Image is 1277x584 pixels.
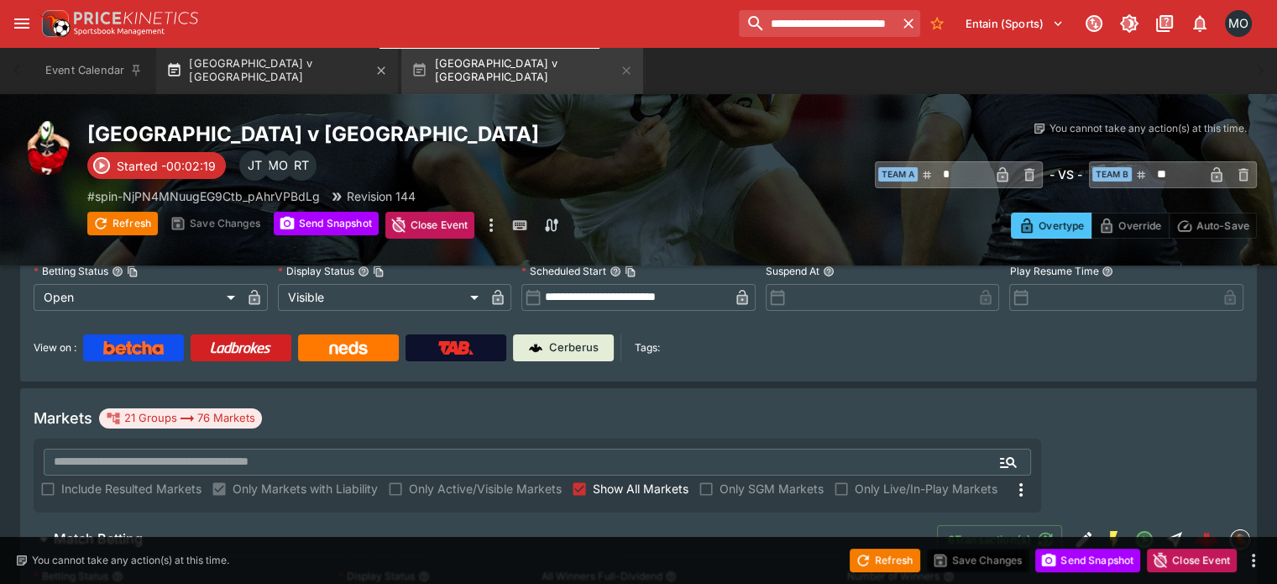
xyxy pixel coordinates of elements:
p: Revision 144 [347,187,416,205]
span: Team A [878,167,918,182]
a: e62a5ee2-fba4-436b-ab73-41a155f90d55 [1190,523,1223,556]
button: Betting StatusCopy To Clipboard [112,266,123,277]
div: 21 Groups 76 Markets [106,408,255,429]
div: Open [34,284,241,311]
img: Ladbrokes [210,341,271,355]
img: PriceKinetics Logo [37,7,71,40]
div: Matthew Oliver [263,150,293,181]
button: Toggle light/dark mode [1114,8,1144,39]
button: Match Betting [20,523,937,556]
button: Open [1129,524,1159,555]
img: logo-cerberus--red.svg [1195,528,1218,551]
button: Override [1091,213,1169,239]
span: Include Resulted Markets [61,480,201,497]
button: Auto-Save [1169,213,1257,239]
div: Start From [1011,213,1257,239]
button: No Bookmarks [924,10,950,37]
h5: Markets [34,408,92,428]
a: Cerberus [513,334,614,361]
span: Show All Markets [593,480,688,497]
img: Betcha [103,341,164,355]
p: Cerberus [549,339,599,356]
p: Scheduled Start [521,264,606,278]
input: search [739,10,896,37]
p: Started -00:02:19 [117,157,216,175]
div: sportingsolutions [1230,529,1250,550]
p: Auto-Save [1196,217,1249,234]
div: Joshua Thomson [239,150,270,181]
button: [GEOGRAPHIC_DATA] v [GEOGRAPHIC_DATA] [401,47,643,94]
div: Richard Tatton [286,150,317,181]
button: Connected to PK [1079,8,1109,39]
p: Betting Status [34,264,108,278]
button: Copy To Clipboard [373,266,385,277]
svg: More [1011,480,1031,500]
img: sportingsolutions [1231,530,1249,549]
button: Select Tenant [955,10,1074,37]
button: Suspend At [823,266,835,277]
button: Matt Oliver [1220,5,1257,42]
img: Cerberus [529,341,542,355]
img: Neds [329,341,367,355]
button: Overtype [1011,213,1091,239]
button: Copy To Clipboard [127,266,139,277]
p: Override [1118,217,1161,234]
p: Suspend At [766,264,819,278]
p: You cannot take any action(s) at this time. [32,553,229,568]
img: Sportsbook Management [74,28,165,35]
button: Scheduled StartCopy To Clipboard [610,266,621,277]
svg: Open [1134,529,1154,550]
p: You cannot take any action(s) at this time. [1049,121,1247,136]
p: Overtype [1039,217,1084,234]
button: Send Snapshot [274,212,379,235]
span: Only Live/In-Play Markets [855,480,997,497]
button: Send Snapshot [1035,549,1140,572]
button: 6Transaction(s) [937,525,1062,554]
button: more [1243,550,1264,571]
img: rugby_union.png [20,121,74,175]
p: Display Status [278,264,354,278]
span: Only SGM Markets [720,480,824,497]
h6: - VS - [1049,166,1082,183]
span: Team B [1092,167,1132,182]
button: Refresh [850,549,920,572]
button: Notifications [1185,8,1215,39]
button: [GEOGRAPHIC_DATA] v [GEOGRAPHIC_DATA] [156,47,398,94]
button: Documentation [1149,8,1180,39]
span: Only Markets with Liability [233,480,378,497]
button: Close Event [1147,549,1237,572]
button: Copy To Clipboard [625,266,636,277]
span: Only Active/Visible Markets [409,480,562,497]
div: e62a5ee2-fba4-436b-ab73-41a155f90d55 [1195,528,1218,551]
p: Copy To Clipboard [87,187,320,205]
button: Refresh [87,212,158,235]
label: Tags: [635,334,660,361]
button: Straight [1159,524,1190,555]
p: Play Resume Time [1009,264,1098,278]
button: Open [993,447,1023,477]
div: Matt Oliver [1225,10,1252,37]
div: Visible [278,284,485,311]
button: Display StatusCopy To Clipboard [358,266,369,277]
img: TabNZ [438,341,474,355]
button: open drawer [7,8,37,39]
h6: Match Betting [54,530,143,548]
button: SGM Enabled [1099,524,1129,555]
button: Play Resume Time [1102,266,1113,277]
button: Event Calendar [35,47,153,94]
button: more [481,212,501,239]
label: View on : [34,334,76,361]
img: PriceKinetics [74,12,198,24]
h2: Copy To Clipboard [87,121,770,147]
button: Edit Detail [1069,524,1099,555]
button: Close Event [385,212,475,239]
